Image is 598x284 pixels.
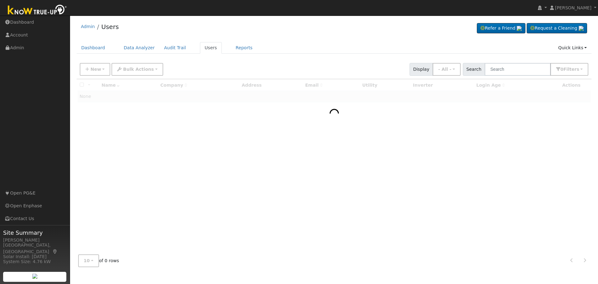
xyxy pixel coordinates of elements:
[52,249,58,254] a: Map
[463,63,485,76] span: Search
[3,237,67,243] div: [PERSON_NAME]
[231,42,257,54] a: Reports
[3,242,67,255] div: [GEOGRAPHIC_DATA], [GEOGRAPHIC_DATA]
[3,229,67,237] span: Site Summary
[112,63,163,76] button: Bulk Actions
[477,23,525,34] a: Refer a Friend
[123,67,154,72] span: Bulk Actions
[5,3,70,17] img: Know True-Up
[527,23,587,34] a: Request a Cleaning
[3,258,67,265] div: System Size: 4.76 kW
[563,67,579,72] span: Filter
[577,67,579,72] span: s
[553,42,591,54] a: Quick Links
[32,274,37,279] img: retrieve
[579,26,584,31] img: retrieve
[119,42,159,54] a: Data Analyzer
[90,67,101,72] span: New
[81,24,95,29] a: Admin
[84,258,90,263] span: 10
[78,254,99,267] button: 10
[78,254,119,267] span: of 0 rows
[433,63,461,76] button: - All -
[3,253,67,260] div: Solar Install: [DATE]
[159,42,191,54] a: Audit Trail
[101,23,119,31] a: Users
[550,63,588,76] button: 0Filters
[485,63,551,76] input: Search
[410,63,433,76] span: Display
[80,63,111,76] button: New
[555,5,591,10] span: [PERSON_NAME]
[200,42,222,54] a: Users
[517,26,522,31] img: retrieve
[77,42,110,54] a: Dashboard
